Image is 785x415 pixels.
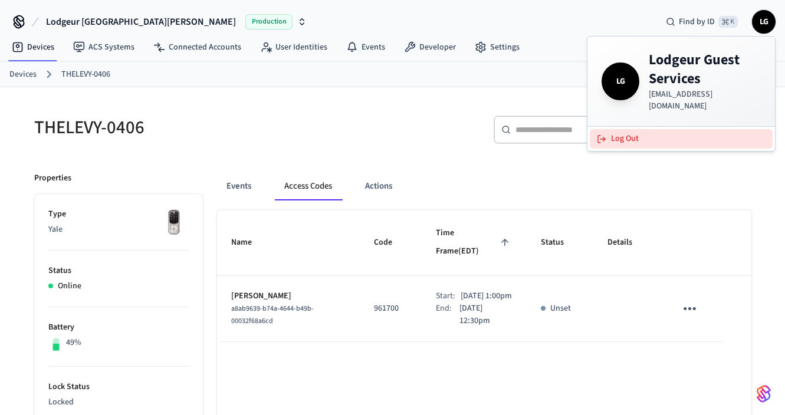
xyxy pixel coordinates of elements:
span: Code [374,233,408,252]
button: LG [752,10,776,34]
button: Actions [356,172,402,200]
button: Access Codes [275,172,341,200]
p: 961700 [374,302,408,315]
div: ant example [217,172,751,200]
span: Lodgeur [GEOGRAPHIC_DATA][PERSON_NAME] [46,15,236,29]
div: Find by ID⌘ K [656,11,747,32]
a: Devices [9,68,37,81]
span: Status [541,233,579,252]
p: Online [58,280,81,292]
img: Yale Assure Touchscreen Wifi Smart Lock, Satin Nickel, Front [159,208,189,238]
p: [DATE] 12:30pm [459,302,513,327]
h4: Lodgeur Guest Services [649,51,761,88]
p: [EMAIL_ADDRESS][DOMAIN_NAME] [649,88,761,112]
span: Name [231,233,267,252]
p: Lock Status [48,381,189,393]
p: Type [48,208,189,220]
p: Yale [48,223,189,236]
a: Devices [2,37,64,58]
div: Start: [436,290,461,302]
img: SeamLogoGradient.69752ec5.svg [757,384,771,403]
h5: THELEVY-0406 [34,116,386,140]
a: User Identities [251,37,337,58]
a: Settings [465,37,529,58]
a: Events [337,37,395,58]
span: LG [604,65,637,98]
button: Events [217,172,261,200]
table: sticky table [217,210,751,342]
span: a8ab9639-b74a-4644-b49b-00032f68a6cd [231,304,314,326]
a: ACS Systems [64,37,144,58]
p: Battery [48,321,189,334]
p: Locked [48,396,189,409]
span: Find by ID [679,16,715,28]
span: Time Frame(EDT) [436,224,513,261]
p: Status [48,265,189,277]
span: Details [607,233,648,252]
a: Developer [395,37,465,58]
span: LG [753,11,774,32]
span: Production [245,14,293,29]
p: 49% [66,337,81,349]
a: Connected Accounts [144,37,251,58]
p: Properties [34,172,71,185]
p: [DATE] 1:00pm [461,290,512,302]
div: End: [436,302,459,327]
a: THELEVY-0406 [61,68,110,81]
p: Unset [550,302,571,315]
span: ⌘ K [718,16,738,28]
p: [PERSON_NAME] [231,290,346,302]
button: Log Out [590,129,773,149]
